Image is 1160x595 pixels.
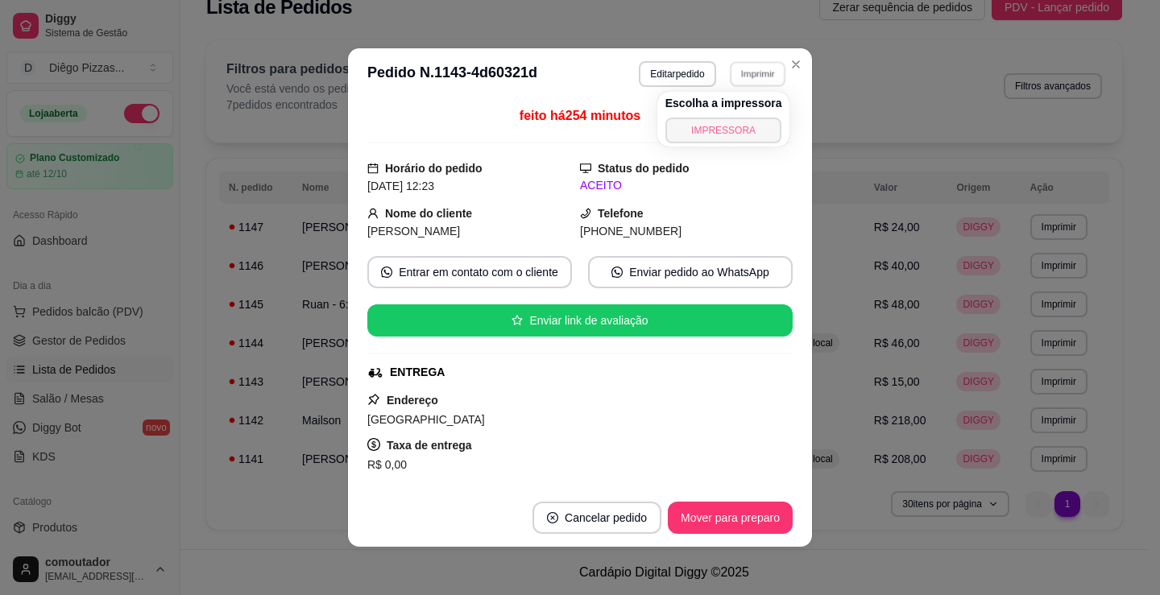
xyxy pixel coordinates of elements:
strong: Taxa de entrega [387,439,472,452]
span: [PHONE_NUMBER] [580,225,681,238]
div: ACEITO [580,177,793,194]
span: whats-app [381,267,392,278]
button: Close [783,52,809,77]
span: whats-app [611,267,623,278]
button: whats-appEntrar em contato com o cliente [367,256,572,288]
span: user [367,208,379,219]
h4: Escolha a impressora [665,95,782,111]
button: Copiar Endereço [524,474,635,506]
strong: Endereço [387,394,438,407]
button: starEnviar link de avaliação [367,304,793,337]
button: IMPRESSORA [665,118,782,143]
span: star [512,315,523,326]
button: whats-appEnviar pedido ao WhatsApp [588,256,793,288]
button: Editarpedido [639,61,715,87]
span: desktop [580,163,591,174]
span: feito há 254 minutos [520,109,640,122]
strong: Telefone [598,207,644,220]
span: [DATE] 12:23 [367,180,434,192]
span: phone [580,208,591,219]
span: R$ 0,00 [367,458,407,471]
span: close-circle [547,512,558,523]
button: Imprimir [730,61,785,86]
span: [GEOGRAPHIC_DATA] [367,413,485,426]
span: dollar [367,438,380,451]
button: Mover para preparo [668,502,793,534]
span: [PERSON_NAME] [367,225,460,238]
button: close-circleCancelar pedido [532,502,661,534]
strong: Status do pedido [598,162,690,175]
span: pushpin [367,393,380,406]
div: ENTREGA [390,364,445,381]
strong: Horário do pedido [385,162,483,175]
strong: Nome do cliente [385,207,472,220]
h3: Pedido N. 1143-4d60321d [367,61,537,87]
span: calendar [367,163,379,174]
